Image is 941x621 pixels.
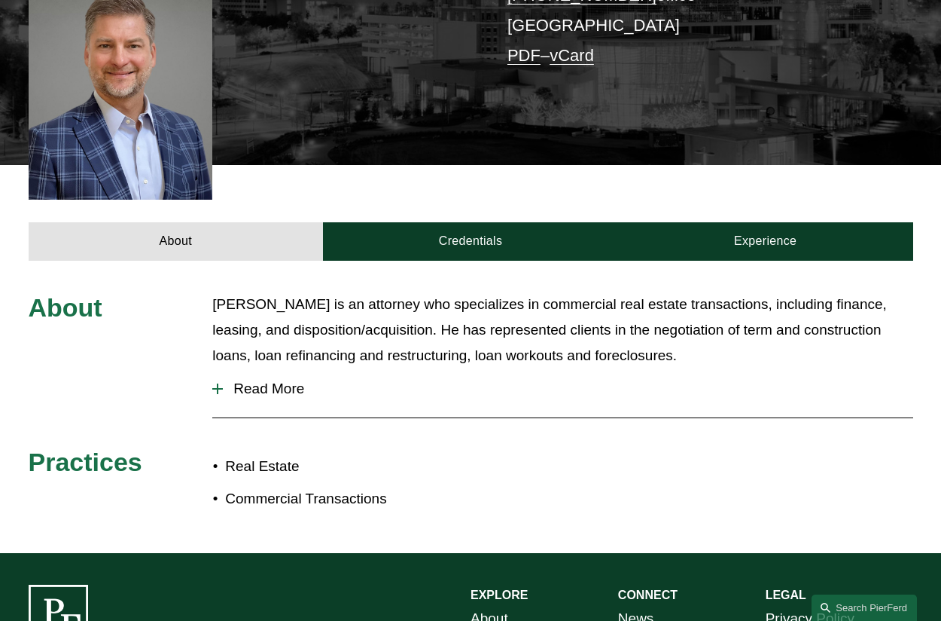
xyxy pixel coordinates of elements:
a: Search this site [812,595,917,621]
span: Read More [223,381,912,397]
p: Real Estate [225,454,470,479]
a: Credentials [323,222,618,261]
span: Practices [29,448,142,476]
button: Read More [212,369,912,408]
p: Commercial Transactions [225,486,470,512]
span: About [29,293,102,322]
strong: CONNECT [618,589,678,601]
p: [PERSON_NAME] is an attorney who specializes in commercial real estate transactions, including fi... [212,292,912,369]
strong: LEGAL [766,589,806,601]
a: PDF [507,46,541,65]
strong: EXPLORE [470,589,528,601]
a: vCard [550,46,594,65]
a: Experience [618,222,913,261]
a: About [29,222,324,261]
